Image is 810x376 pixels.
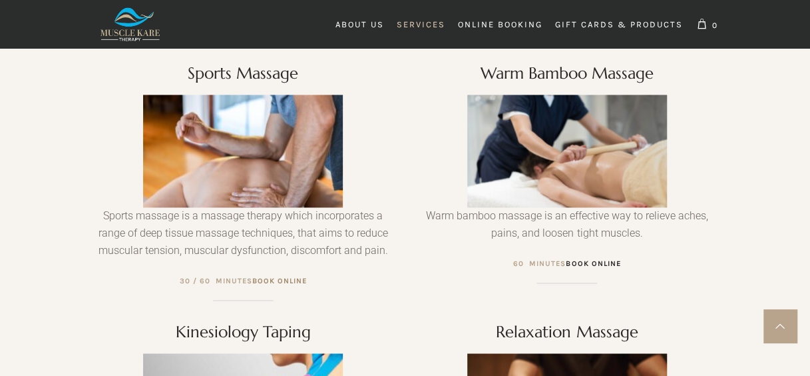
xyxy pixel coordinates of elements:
span: Online Booking [458,19,542,29]
a: Online Booking [452,11,548,38]
a: Sports Massage [188,63,298,83]
span: Sports massage is a massage therapy which incorporates a range of deep tissue massage techniques,... [99,209,388,257]
a: Gift Cards & Products [549,11,689,38]
a: Kinesiology Taping [176,322,311,342]
img: warm-bamboo-1-300x169.jpg [467,95,667,207]
span: About Us [335,19,384,29]
a: About Us [329,11,390,38]
img: sports massage therapy bangor co down [143,95,343,207]
p: Warm bamboo massage is an effective way to relieve aches, pains, and loosen tight muscles. [416,207,718,255]
a: Services [391,11,451,38]
a: BOOK ONLINE [252,277,307,285]
span: 30 / 60 minutes [180,277,307,285]
a: BOOK ONLINE [566,259,620,268]
span: 60 minutes [513,259,620,268]
span: Services [397,19,445,29]
span: Gift Cards & Products [555,19,683,29]
a: Warm Bamboo Massage [481,63,654,83]
a: Relaxation Massage [496,322,638,342]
